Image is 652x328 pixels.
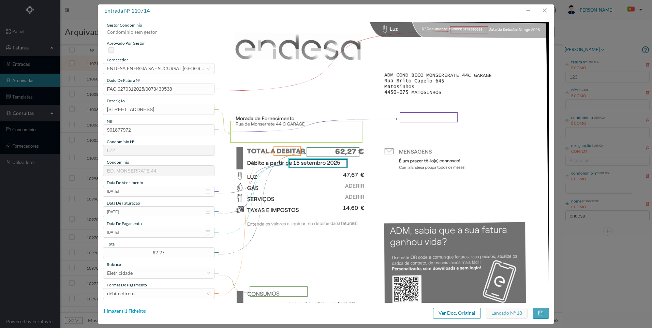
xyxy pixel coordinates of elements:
div: 1 Imagens | 1 Ficheiros [103,308,146,315]
i: icon: down [206,271,210,275]
button: Ver Doc. Original [433,308,481,319]
span: data de vencimento [107,180,143,185]
span: fornecedor [107,57,128,62]
span: rubrica [107,262,121,267]
span: data de faturação [107,200,140,206]
div: Condominio sem gestor [103,28,214,40]
i: icon: down [206,66,210,71]
i: icon: calendar [206,209,210,214]
div: ENDESA ENERGIA SA - SUCURSAL PORTUGAL [107,63,206,74]
span: Formas de Pagamento [107,282,147,287]
span: gestor condomínio [107,23,142,28]
span: NIF [107,119,114,124]
button: Lançado nº 18 [486,308,528,319]
span: total [107,241,116,247]
span: dado de fatura nº [107,78,140,83]
span: aprovado por gestor [107,41,145,46]
span: entrada nº 110714 [104,7,150,14]
div: Eletricidade [107,268,133,278]
span: condomínio [107,160,129,165]
i: icon: calendar [206,189,210,194]
i: icon: down [206,292,210,296]
button: PT [622,4,645,15]
span: descrição [107,98,125,103]
span: condomínio nº [107,139,135,144]
div: débito direto [107,288,135,299]
i: icon: calendar [206,230,210,235]
span: data de pagamento [107,221,142,226]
